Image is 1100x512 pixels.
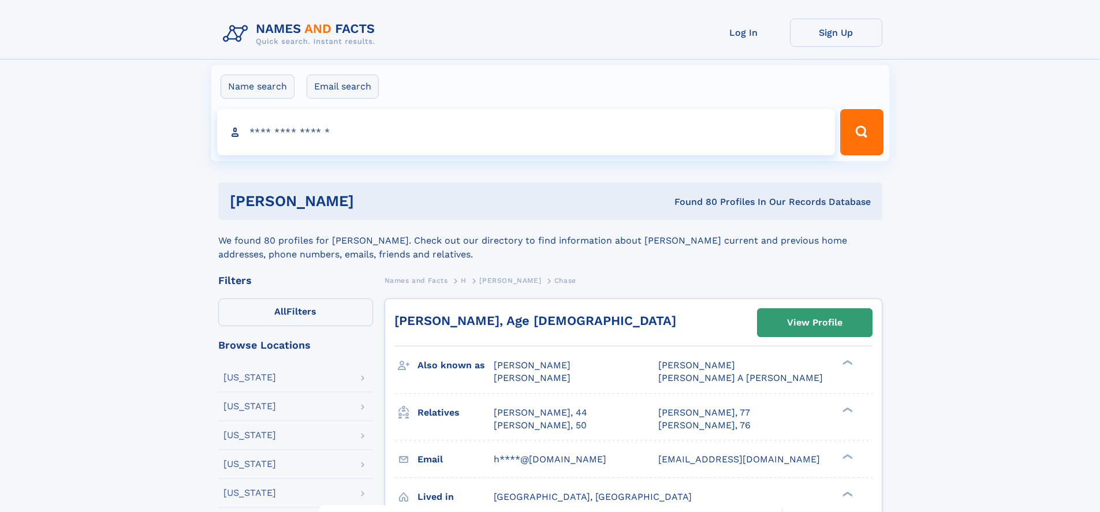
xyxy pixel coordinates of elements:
span: H [461,276,467,285]
div: View Profile [787,309,842,336]
div: Filters [218,275,373,286]
a: [PERSON_NAME], 50 [494,419,587,432]
label: Email search [307,74,379,99]
a: View Profile [758,309,872,337]
a: H [461,273,467,287]
span: [PERSON_NAME] [494,372,570,383]
div: [US_STATE] [223,459,276,469]
a: [PERSON_NAME], 76 [658,419,751,432]
input: search input [217,109,836,155]
div: ❯ [840,490,853,498]
span: [PERSON_NAME] [658,360,735,371]
a: Sign Up [790,18,882,47]
a: Names and Facts [385,273,448,287]
label: Filters [218,298,373,326]
span: [PERSON_NAME] [479,276,541,285]
div: [US_STATE] [223,373,276,382]
div: Found 80 Profiles In Our Records Database [514,196,871,208]
span: [EMAIL_ADDRESS][DOMAIN_NAME] [658,454,820,465]
a: Log In [698,18,790,47]
div: We found 80 profiles for [PERSON_NAME]. Check out our directory to find information about [PERSON... [218,220,882,261]
a: [PERSON_NAME], 77 [658,406,750,419]
a: [PERSON_NAME], Age [DEMOGRAPHIC_DATA] [394,313,676,328]
div: ❯ [840,406,853,413]
a: [PERSON_NAME] [479,273,541,287]
h3: Email [417,450,494,469]
div: ❯ [840,453,853,460]
div: [US_STATE] [223,431,276,440]
h3: Lived in [417,487,494,507]
h3: Also known as [417,356,494,375]
h3: Relatives [417,403,494,423]
span: All [274,306,286,317]
span: Chase [554,276,576,285]
span: [PERSON_NAME] [494,360,570,371]
div: [US_STATE] [223,488,276,498]
button: Search Button [840,109,883,155]
label: Name search [221,74,294,99]
span: [GEOGRAPHIC_DATA], [GEOGRAPHIC_DATA] [494,491,692,502]
div: [US_STATE] [223,402,276,411]
div: Browse Locations [218,340,373,350]
a: [PERSON_NAME], 44 [494,406,587,419]
div: ❯ [840,359,853,367]
span: [PERSON_NAME] A [PERSON_NAME] [658,372,823,383]
img: Logo Names and Facts [218,18,385,50]
h1: [PERSON_NAME] [230,194,514,208]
